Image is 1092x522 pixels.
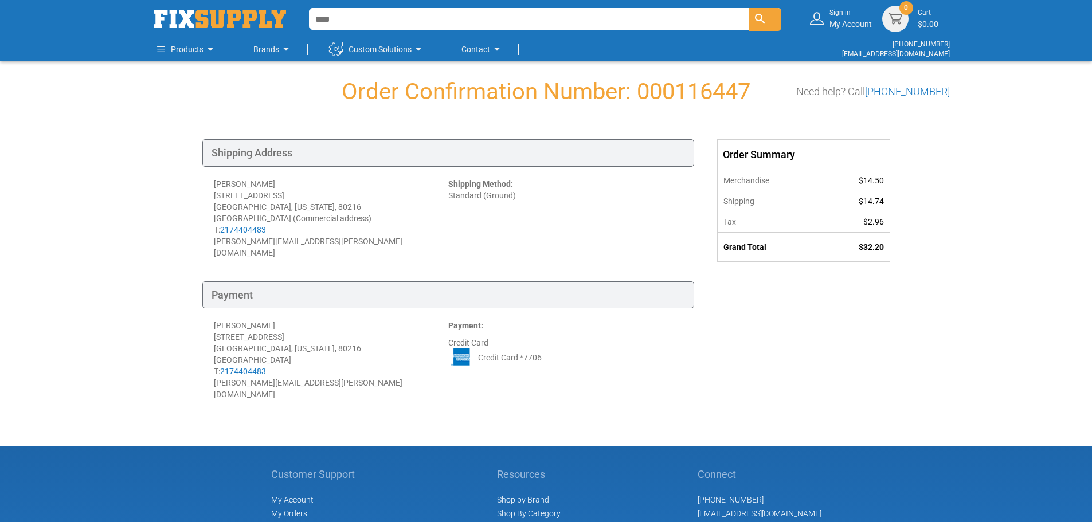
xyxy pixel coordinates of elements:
[859,197,884,206] span: $14.74
[271,495,314,504] span: My Account
[859,242,884,252] span: $32.20
[271,509,307,518] span: My Orders
[157,38,217,61] a: Products
[865,85,950,97] a: [PHONE_NUMBER]
[202,281,694,309] div: Payment
[253,38,293,61] a: Brands
[718,140,890,170] div: Order Summary
[718,211,823,233] th: Tax
[698,495,764,504] a: [PHONE_NUMBER]
[842,50,950,58] a: [EMAIL_ADDRESS][DOMAIN_NAME]
[718,191,823,211] th: Shipping
[448,348,475,366] img: AE
[698,509,821,518] a: [EMAIL_ADDRESS][DOMAIN_NAME]
[220,225,266,234] a: 2174404483
[893,40,950,48] a: [PHONE_NUMBER]
[918,8,938,18] small: Cart
[698,469,821,480] h5: Connect
[448,178,683,258] div: Standard (Ground)
[497,495,549,504] a: Shop by Brand
[478,352,542,363] span: Credit Card *7706
[829,8,872,18] small: Sign in
[214,320,448,400] div: [PERSON_NAME] [STREET_ADDRESS] [GEOGRAPHIC_DATA], [US_STATE], 80216 [GEOGRAPHIC_DATA] T: [PERSON_...
[202,139,694,167] div: Shipping Address
[859,176,884,185] span: $14.50
[829,8,872,29] div: My Account
[448,321,483,330] strong: Payment:
[461,38,504,61] a: Contact
[154,10,286,28] img: Fix Industrial Supply
[497,469,562,480] h5: Resources
[329,38,425,61] a: Custom Solutions
[497,509,561,518] a: Shop By Category
[918,19,938,29] span: $0.00
[796,86,950,97] h3: Need help? Call
[143,79,950,104] h1: Order Confirmation Number: 000116447
[220,367,266,376] a: 2174404483
[448,179,513,189] strong: Shipping Method:
[271,469,361,480] h5: Customer Support
[154,10,286,28] a: store logo
[723,242,766,252] strong: Grand Total
[214,178,448,258] div: [PERSON_NAME] [STREET_ADDRESS] [GEOGRAPHIC_DATA], [US_STATE], 80216 [GEOGRAPHIC_DATA] (Commercial...
[863,217,884,226] span: $2.96
[718,170,823,191] th: Merchandise
[904,3,908,13] span: 0
[448,320,683,400] div: Credit Card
